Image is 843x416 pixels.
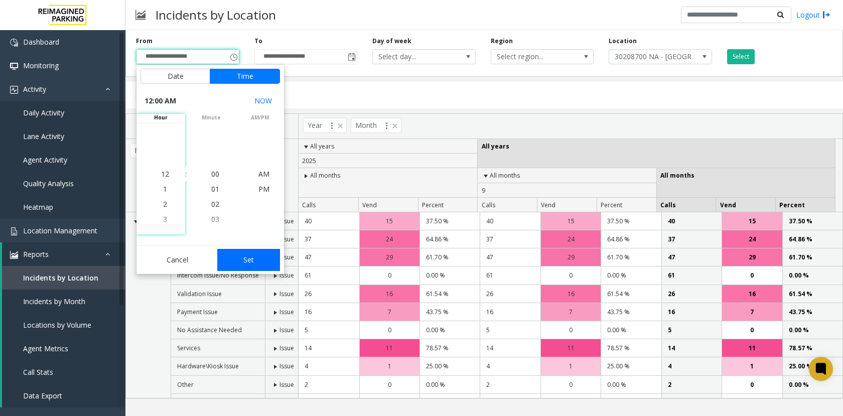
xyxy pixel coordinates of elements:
[601,266,661,285] td: 0.00 %
[310,171,340,180] span: All months
[279,271,294,280] span: Issue
[23,37,59,47] span: Dashboard
[23,84,46,94] span: Activity
[480,303,540,321] td: 16
[177,308,218,316] span: Payment Issue
[749,252,756,262] span: 29
[661,394,722,412] td: 1
[386,289,393,299] span: 16
[2,337,125,360] a: Agent Metrics
[782,376,842,394] td: 0.00 %
[386,343,393,353] span: 11
[661,303,722,321] td: 16
[23,179,74,188] span: Quality Analysis
[388,398,391,407] span: 0
[601,201,622,209] span: Percent
[2,384,125,407] a: Data Export
[258,169,269,179] span: AM
[299,321,359,339] td: 5
[419,303,480,321] td: 43.75 %
[601,339,661,357] td: 78.57 %
[750,398,754,407] span: 0
[749,234,756,244] span: 24
[130,143,187,158] span: Problem
[279,380,294,389] span: Issue
[782,357,842,375] td: 25.00 %
[23,155,67,165] span: Agent Activity
[750,270,754,280] span: 0
[254,37,262,46] label: To
[10,62,18,70] img: 'icon'
[480,376,540,394] td: 2
[568,216,575,226] span: 15
[23,297,85,306] span: Incidents by Month
[482,142,509,151] span: All years
[177,344,200,352] span: Services
[250,92,276,110] button: Select now
[163,199,167,209] span: 2
[480,266,540,285] td: 61
[727,49,755,64] button: Select
[177,271,259,280] span: Intercom Issue/No Response
[302,157,316,165] span: 2025
[2,242,125,266] a: Reports
[211,169,219,179] span: 00
[23,61,59,70] span: Monitoring
[2,266,125,290] a: Incidents by Location
[177,326,242,334] span: No Assistance Needed
[480,230,540,248] td: 37
[609,37,637,46] label: Location
[388,325,391,335] span: 0
[491,50,573,64] span: Select region...
[135,3,146,27] img: pageIcon
[782,266,842,285] td: 0.00 %
[601,230,661,248] td: 64.86 %
[419,357,480,375] td: 25.00 %
[779,201,805,209] span: Percent
[185,169,187,179] div: :
[279,290,294,298] span: Issue
[661,212,722,230] td: 40
[782,339,842,357] td: 78.57 %
[480,248,540,266] td: 47
[480,212,540,230] td: 40
[211,199,219,209] span: 02
[661,321,722,339] td: 5
[601,376,661,394] td: 0.00 %
[480,321,540,339] td: 5
[569,307,573,317] span: 7
[23,108,64,117] span: Daily Activity
[661,266,722,285] td: 61
[568,289,575,299] span: 16
[750,380,754,389] span: 0
[10,227,18,235] img: 'icon'
[601,357,661,375] td: 25.00 %
[822,10,830,20] img: logout
[351,118,401,133] span: Month
[386,234,393,244] span: 24
[661,339,722,357] td: 14
[796,10,830,20] a: Logout
[299,230,359,248] td: 37
[480,339,540,357] td: 14
[346,50,357,64] span: Toggle popup
[749,343,756,353] span: 11
[661,230,722,248] td: 37
[10,86,18,94] img: 'icon'
[279,235,294,243] span: Issue
[177,290,222,298] span: Validation Issue
[720,201,736,209] span: Vend
[482,186,485,195] span: 9
[372,37,411,46] label: Day of week
[419,230,480,248] td: 64.86 %
[569,361,573,371] span: 1
[279,326,294,334] span: Issue
[419,248,480,266] td: 61.70 %
[161,169,169,179] span: 12
[601,303,661,321] td: 43.75 %
[601,394,661,412] td: 0.00 %
[299,212,359,230] td: 40
[782,248,842,266] td: 61.70 %
[601,321,661,339] td: 0.00 %
[569,270,573,280] span: 0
